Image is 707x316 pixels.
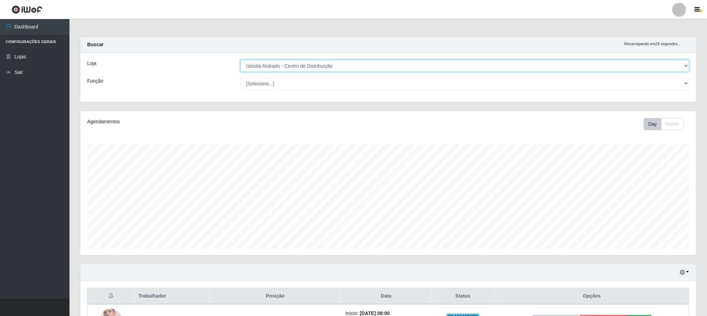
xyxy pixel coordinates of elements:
[87,42,104,47] strong: Buscar
[209,288,341,305] th: Posição
[624,42,681,46] i: Recarregando em 29 segundos...
[134,288,209,305] th: Trabalhador
[495,288,689,305] th: Opções
[87,77,104,85] label: Função
[341,288,431,305] th: Data
[87,118,332,125] div: Agendamentos
[644,118,661,130] button: Day
[644,118,684,130] div: First group
[661,118,684,130] button: Month
[11,5,42,14] img: CoreUI Logo
[360,310,390,316] time: [DATE] 08:00
[644,118,689,130] div: Toolbar with button groups
[431,288,495,305] th: Status
[87,60,96,67] label: Loja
